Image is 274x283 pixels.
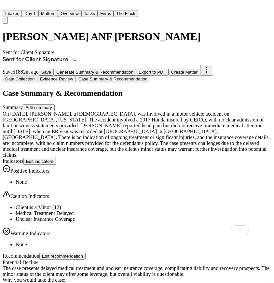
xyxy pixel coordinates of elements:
div: The case presents delayed medical treatment and unclear insurance coverage, complicating liabilit... [3,265,271,277]
button: Go to Case Summary & Recommendation step [76,76,150,82]
button: Overview [58,10,81,17]
a: Firms [98,10,114,16]
a: Overview [58,10,81,16]
button: Edit recommendation [39,253,86,260]
li: Client is a Minor (12) [16,205,271,210]
h1: [PERSON_NAME] ANF [PERSON_NAME] [3,31,271,43]
span: Warning Indicators [10,231,50,236]
button: Intakes [3,10,22,17]
button: Generate Summary & Recommendation [54,69,136,76]
button: Tasks [81,10,98,17]
span: Caution Indicators [10,193,49,199]
div: Potential Decline [3,260,271,265]
div: Why you would take the case: [3,277,271,283]
li: None [16,242,271,248]
a: Tasks [81,10,98,16]
button: Firms [98,10,114,17]
a: Intakes [3,10,22,16]
button: Export to PDF [136,69,169,76]
li: Medical Treatment Delayed [16,210,271,216]
button: Save [39,69,54,76]
div: On [DATE], [PERSON_NAME], a [DEMOGRAPHIC_DATA], was involved in a motor vehicle accident on [GEOG... [3,111,271,158]
span: Saved 1882m ago [3,69,39,75]
li: Unclear Insurance Coverage [16,216,271,222]
label: Indicators [3,158,23,164]
button: More actions [200,65,213,76]
div: Update intake status [3,56,79,65]
button: The Flock [114,10,138,17]
li: None [16,179,271,185]
button: Go to Data Collection step [3,76,37,82]
button: Create Matter [169,69,200,76]
nav: Intake steps [3,76,271,82]
a: Matters [38,10,58,16]
span: Positive Indicators [10,168,49,174]
section: Indicators [3,158,271,248]
label: Summary [3,105,23,110]
a: Day 1 [22,10,38,16]
span: Sent for Client Signature [3,57,68,63]
h2: Case Summary & Recommendation [3,89,271,98]
button: Go to Evidence Review step [37,76,75,82]
a: The Flock [114,10,138,16]
span: Sent for Client Signature [3,50,55,55]
img: Finch Logo [3,3,10,9]
button: Edit indicators [23,158,56,165]
section: Case summary [3,104,271,158]
a: Home [3,4,10,10]
button: Day 1 [22,10,38,17]
button: Matters [38,10,58,17]
label: Recommendation [3,253,39,259]
button: Edit summary [23,104,54,111]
